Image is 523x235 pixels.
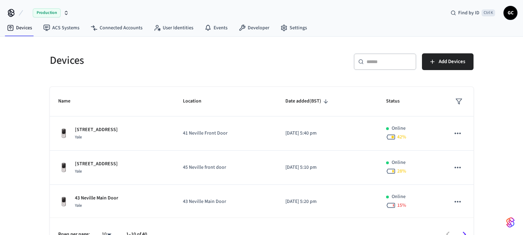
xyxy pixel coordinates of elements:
[439,57,465,66] span: Add Devices
[397,168,406,175] span: 28 %
[503,6,517,20] button: GC
[50,53,257,68] h5: Devices
[285,164,369,171] p: [DATE] 5:10 pm
[285,198,369,205] p: [DATE] 5:20 pm
[392,125,406,132] p: Online
[285,96,330,107] span: Date added(BST)
[506,217,515,228] img: SeamLogoGradient.69752ec5.svg
[148,22,199,34] a: User Identities
[75,195,118,202] p: 43 Neville Main Door
[75,203,82,209] span: Yale
[75,160,118,168] p: [STREET_ADDRESS]
[75,168,82,174] span: Yale
[183,164,269,171] p: 45 Neville front door
[33,8,61,17] span: Production
[482,9,495,16] span: Ctrl K
[275,22,313,34] a: Settings
[75,134,82,140] span: Yale
[1,22,38,34] a: Devices
[38,22,85,34] a: ACS Systems
[233,22,275,34] a: Developer
[183,96,210,107] span: Location
[85,22,148,34] a: Connected Accounts
[397,134,406,141] span: 42 %
[183,198,269,205] p: 43 Neville Main Door
[183,130,269,137] p: 41 Neville Front Door
[422,53,474,70] button: Add Devices
[386,96,409,107] span: Status
[504,7,517,19] span: GC
[58,162,69,173] img: Yale Assure Touchscreen Wifi Smart Lock, Satin Nickel, Front
[199,22,233,34] a: Events
[58,128,69,139] img: Yale Assure Touchscreen Wifi Smart Lock, Satin Nickel, Front
[58,196,69,207] img: Yale Assure Touchscreen Wifi Smart Lock, Satin Nickel, Front
[458,9,479,16] span: Find by ID
[58,96,79,107] span: Name
[285,130,369,137] p: [DATE] 5:40 pm
[392,193,406,200] p: Online
[392,159,406,166] p: Online
[75,126,118,134] p: [STREET_ADDRESS]
[397,202,406,209] span: 15 %
[445,7,501,19] div: Find by IDCtrl K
